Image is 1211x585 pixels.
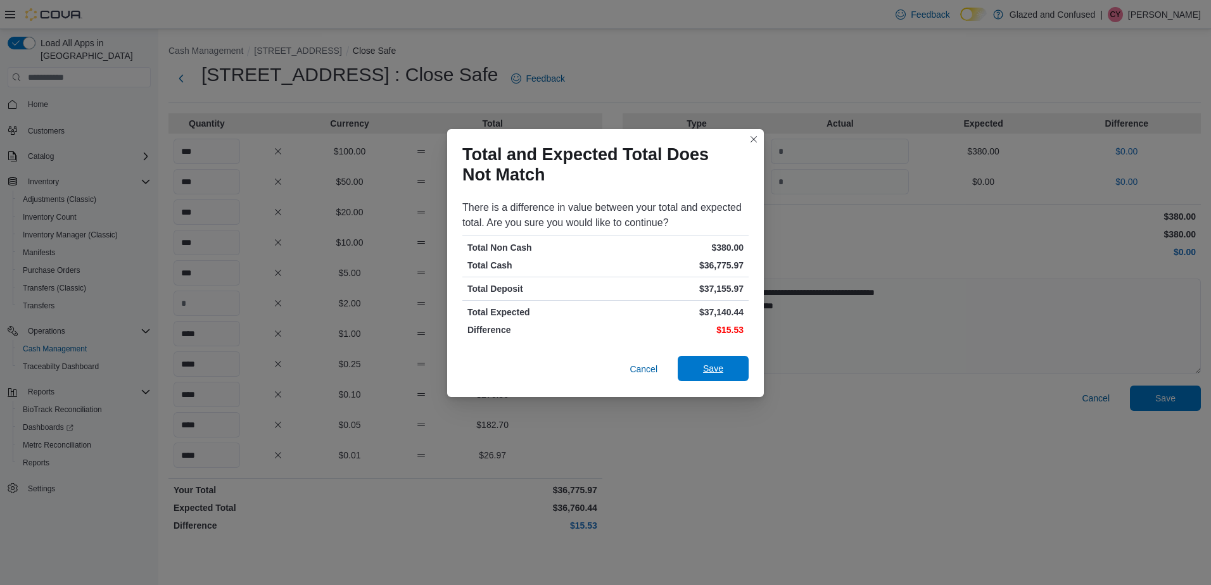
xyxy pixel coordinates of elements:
[467,324,603,336] p: Difference
[608,324,744,336] p: $15.53
[625,356,663,382] button: Cancel
[630,363,657,375] span: Cancel
[608,282,744,295] p: $37,155.97
[608,241,744,254] p: $380.00
[608,259,744,272] p: $36,775.97
[678,356,749,381] button: Save
[467,259,603,272] p: Total Cash
[467,306,603,318] p: Total Expected
[608,306,744,318] p: $37,140.44
[462,144,739,185] h1: Total and Expected Total Does Not Match
[467,282,603,295] p: Total Deposit
[467,241,603,254] p: Total Non Cash
[703,362,723,375] span: Save
[462,200,749,230] div: There is a difference in value between your total and expected total. Are you sure you would like...
[746,132,761,147] button: Closes this modal window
